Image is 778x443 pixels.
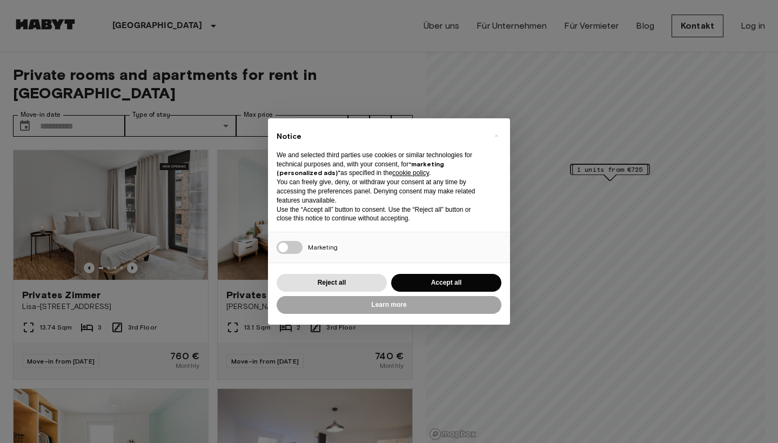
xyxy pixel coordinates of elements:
[494,129,498,142] span: ×
[277,131,484,142] h2: Notice
[277,205,484,224] p: Use the “Accept all” button to consent. Use the “Reject all” button or close this notice to conti...
[308,243,338,251] span: Marketing
[277,274,387,292] button: Reject all
[277,160,444,177] strong: “marketing (personalized ads)”
[392,169,429,177] a: cookie policy
[277,151,484,178] p: We and selected third parties use cookies or similar technologies for technical purposes and, wit...
[487,127,505,144] button: Close this notice
[391,274,501,292] button: Accept all
[277,178,484,205] p: You can freely give, deny, or withdraw your consent at any time by accessing the preferences pane...
[277,296,501,314] button: Learn more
